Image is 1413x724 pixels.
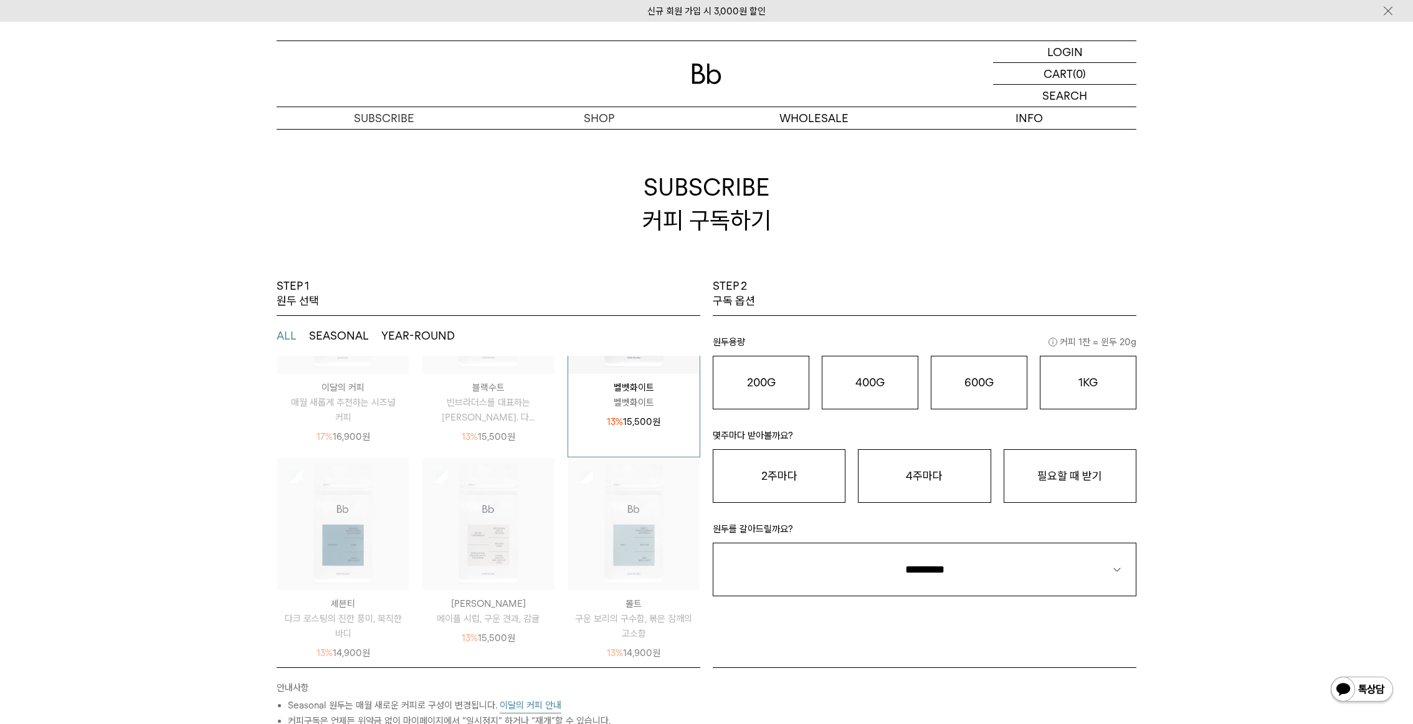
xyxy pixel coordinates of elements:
button: 4주마다 [858,449,991,503]
img: 상품이미지 [568,458,700,589]
o: 200G [747,376,776,389]
p: INFO [921,107,1136,129]
p: WHOLESALE [706,107,921,129]
p: STEP 2 구독 옵션 [713,279,755,309]
p: [PERSON_NAME] [422,596,554,611]
span: 커피 1잔 = 윈두 20g [1049,335,1136,350]
h2: SUBSCRIBE 커피 구독하기 [277,129,1136,279]
button: 필요할 때 받기 [1004,449,1136,503]
span: 원 [652,416,660,427]
button: SEASONAL [309,328,369,343]
p: 15,500 [462,631,515,645]
p: STEP 1 원두 선택 [277,279,319,309]
o: 600G [964,376,994,389]
p: 몇주마다 받아볼까요? [713,428,1136,449]
p: CART [1044,63,1073,84]
p: SEARCH [1042,85,1087,107]
span: 17% [316,431,333,442]
p: 세븐티 [277,596,409,611]
img: 로고 [692,64,721,84]
button: 1KG [1040,356,1136,409]
p: 이달의 커피 [277,380,409,395]
span: 원 [362,431,370,442]
img: 카카오톡 채널 1:1 채팅 버튼 [1330,675,1394,705]
p: 14,900 [607,645,660,660]
o: 1KG [1078,376,1098,389]
p: 메이플 시럽, 구운 견과, 감귤 [422,611,554,626]
span: 원 [507,632,515,644]
button: YEAR-ROUND [381,328,455,343]
p: 15,500 [607,414,660,429]
a: LOGIN [993,41,1136,63]
img: 상품이미지 [277,458,409,589]
button: ALL [277,328,297,343]
p: 원두를 갈아드릴까요? [713,522,1136,543]
p: (0) [1073,63,1086,84]
p: 15,500 [462,429,515,444]
span: 13% [607,647,623,659]
li: Seasonal 원두는 매월 새로운 커피로 구성이 변경됩니다. [288,698,700,713]
p: 구운 보리의 구수함, 볶은 참깨의 고소함 [568,611,700,641]
span: 13% [462,632,478,644]
button: 200G [713,356,809,409]
p: 안내사항 [277,680,700,698]
button: 2주마다 [713,449,845,503]
p: 다크 로스팅의 진한 풍미, 묵직한 바디 [277,611,409,641]
p: 벨벳화이트 [568,395,700,410]
span: 원 [362,647,370,659]
a: SUBSCRIBE [277,107,492,129]
p: LOGIN [1047,41,1083,62]
o: 400G [855,376,885,389]
span: 원 [652,647,660,659]
p: 빈브라더스를 대표하는 [PERSON_NAME]. 다... [422,395,554,425]
span: 13% [462,431,478,442]
a: SHOP [492,107,706,129]
p: 벨벳화이트 [568,380,700,395]
p: 블랙수트 [422,380,554,395]
a: CART (0) [993,63,1136,85]
img: 상품이미지 [422,458,554,589]
span: 13% [316,647,333,659]
p: 14,900 [316,645,370,660]
p: 매월 새롭게 추천하는 시즈널 커피 [277,395,409,425]
p: 원두용량 [713,335,1136,356]
p: 몰트 [568,596,700,611]
p: 16,900 [316,429,370,444]
span: 13% [607,416,623,427]
button: 600G [931,356,1027,409]
a: 신규 회원 가입 시 3,000원 할인 [647,6,766,17]
button: 이달의 커피 안내 [500,698,561,713]
button: 400G [822,356,918,409]
span: 원 [507,431,515,442]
